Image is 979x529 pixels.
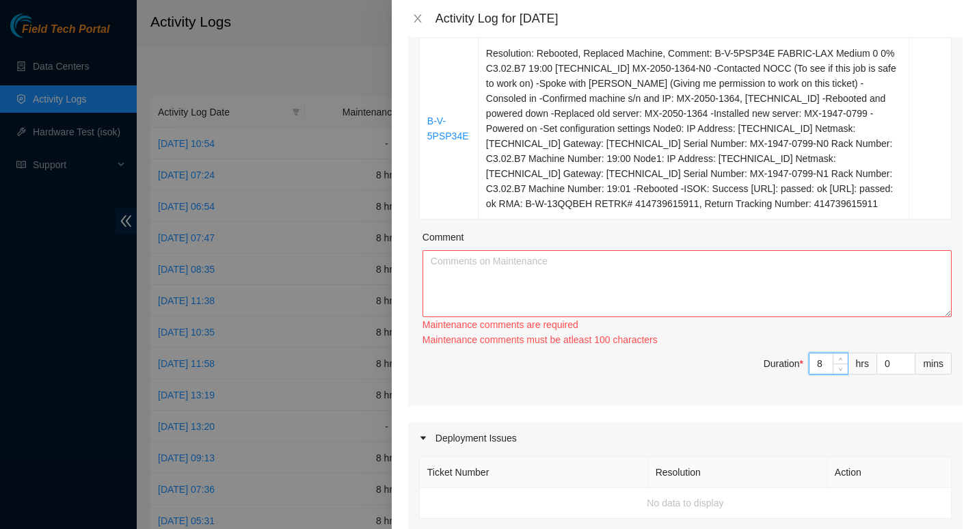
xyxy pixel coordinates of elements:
a: B-V-5PSP34E [427,116,469,141]
div: Deployment Issues [408,422,963,454]
label: Comment [423,230,464,245]
td: No data to display [420,488,952,519]
button: Close [408,12,427,25]
div: hrs [848,353,877,375]
td: Resolution: Rebooted, Replaced Machine, Comment: B-V-5PSP34E FABRIC-LAX Medium 0 0% C3.02.B7 19:0... [479,38,909,219]
span: Increase Value [833,353,848,364]
textarea: Comment [423,250,952,317]
span: up [837,355,845,364]
th: Action [827,457,952,488]
div: Maintenance comments must be atleast 100 characters [423,332,952,347]
div: Maintenance comments are required [423,317,952,332]
div: mins [915,353,952,375]
div: Duration [764,356,803,371]
div: Activity Log for [DATE] [435,11,963,26]
span: Decrease Value [833,364,848,374]
th: Resolution [648,457,827,488]
th: Ticket Number [420,457,648,488]
span: down [837,365,845,373]
span: close [412,13,423,24]
span: caret-right [419,434,427,442]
